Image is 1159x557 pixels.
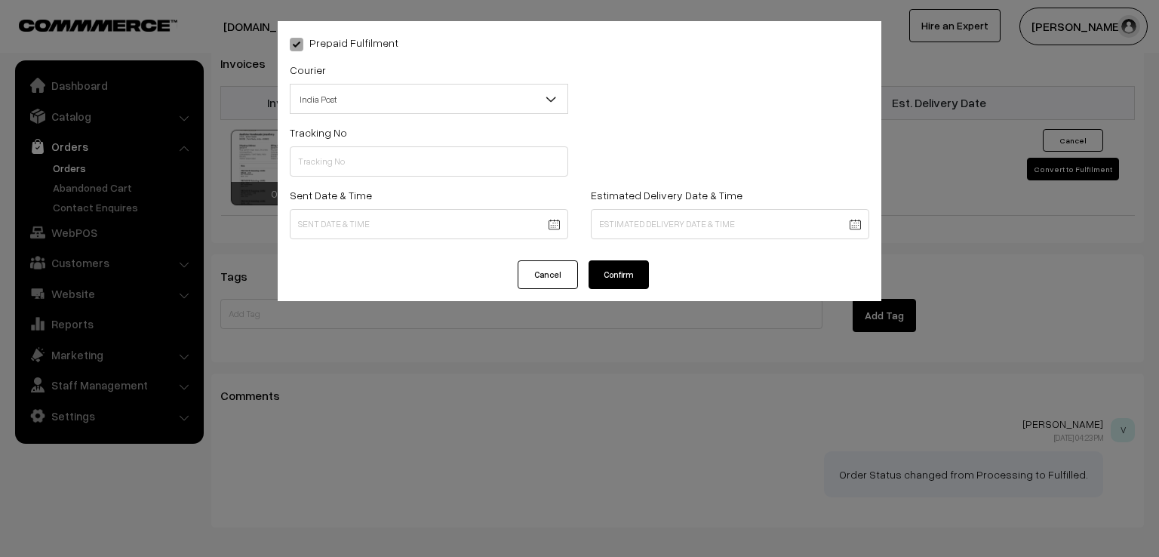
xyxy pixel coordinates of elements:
[591,209,869,239] input: Estimated Delivery Date & Time
[290,187,372,203] label: Sent Date & Time
[290,209,568,239] input: Sent Date & Time
[290,62,326,78] label: Courier
[589,260,649,289] button: Confirm
[290,35,398,51] label: Prepaid Fulfilment
[291,86,567,112] span: India Post
[290,84,568,114] span: India Post
[591,187,742,203] label: Estimated Delivery Date & Time
[518,260,578,289] button: Cancel
[290,125,347,140] label: Tracking No
[290,146,568,177] input: Tracking No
